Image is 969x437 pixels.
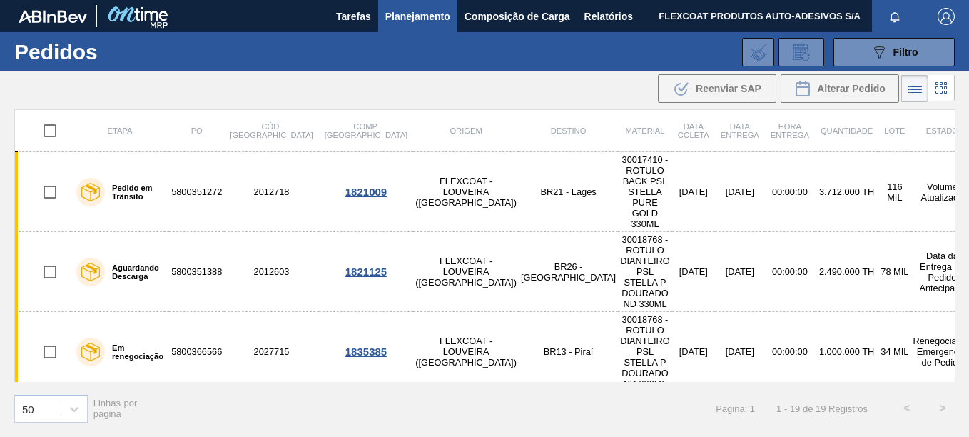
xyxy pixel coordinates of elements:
[678,122,709,139] span: Data coleta
[658,74,776,103] div: Reenviar SAP
[889,391,925,426] button: <
[765,312,815,392] td: 00:00:00
[325,122,407,139] span: Comp. [GEOGRAPHIC_DATA]
[19,10,87,23] img: TNhmsLtSVTkK8tSr43FrP2fwEKptu5GPRR3wAAAABJRU5ErkJggg==
[781,74,899,103] div: Alterar Pedido
[901,75,928,102] div: Visão em Lista
[771,122,809,139] span: Hora Entrega
[169,152,224,232] td: 5800351272
[385,8,450,25] span: Planejamento
[878,232,910,312] td: 78 MIL
[230,122,313,139] span: Cód. [GEOGRAPHIC_DATA]
[821,126,873,135] span: Quantidade
[925,391,960,426] button: >
[169,232,224,312] td: 5800351388
[105,263,163,281] label: Aguardando Descarga
[413,312,519,392] td: FLEXCOAT - LOUVEIRA ([GEOGRAPHIC_DATA])
[715,312,765,392] td: [DATE]
[938,8,955,25] img: Logout
[878,152,910,232] td: 116 MIL
[742,38,774,66] div: Importar Negociações dos Pedidos
[872,6,918,26] button: Notificações
[672,232,715,312] td: [DATE]
[465,8,570,25] span: Composição de Carga
[336,8,371,25] span: Tarefas
[450,126,482,135] span: Origem
[584,8,633,25] span: Relatórios
[926,126,958,135] span: Estado
[815,152,878,232] td: 3.712.000 TH
[413,232,519,312] td: FLEXCOAT - LOUVEIRA ([GEOGRAPHIC_DATA])
[696,83,761,94] span: Reenviar SAP
[14,44,214,60] h1: Pedidos
[105,343,163,361] label: Em renegociação
[817,83,886,94] span: Alterar Pedido
[878,312,910,392] td: 34 MIL
[928,75,955,102] div: Visão em Cards
[618,152,672,232] td: 30017410 - ROTULO BACK PSL STELLA PURE GOLD 330ML
[618,232,672,312] td: 30018768 - ROTULO DIANTEIRO PSL STELLA P DOURADO ND 330ML
[519,152,618,232] td: BR21 - Lages
[625,126,664,135] span: Material
[321,186,411,198] div: 1821009
[321,346,411,358] div: 1835385
[815,232,878,312] td: 2.490.000 TH
[833,38,955,66] button: Filtro
[778,38,824,66] div: Solicitação de Revisão de Pedidos
[551,126,587,135] span: Destino
[884,126,905,135] span: Lote
[715,232,765,312] td: [DATE]
[618,312,672,392] td: 30018768 - ROTULO DIANTEIRO PSL STELLA P DOURADO ND 330ML
[765,232,815,312] td: 00:00:00
[224,152,318,232] td: 2012718
[715,152,765,232] td: [DATE]
[721,122,759,139] span: Data entrega
[169,312,224,392] td: 5800366566
[224,312,318,392] td: 2027715
[765,152,815,232] td: 00:00:00
[191,126,203,135] span: PO
[672,312,715,392] td: [DATE]
[22,403,34,415] div: 50
[105,184,163,201] label: Pedido em Trânsito
[672,152,715,232] td: [DATE]
[224,232,318,312] td: 2012603
[815,312,878,392] td: 1.000.000 TH
[716,403,755,414] span: Página: 1
[93,398,138,419] span: Linhas por página
[519,312,618,392] td: BR13 - Piraí
[776,403,868,414] span: 1 - 19 de 19 Registros
[519,232,618,312] td: BR26 - [GEOGRAPHIC_DATA]
[108,126,133,135] span: Etapa
[321,266,411,278] div: 1821125
[413,152,519,232] td: FLEXCOAT - LOUVEIRA ([GEOGRAPHIC_DATA])
[893,46,918,58] span: Filtro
